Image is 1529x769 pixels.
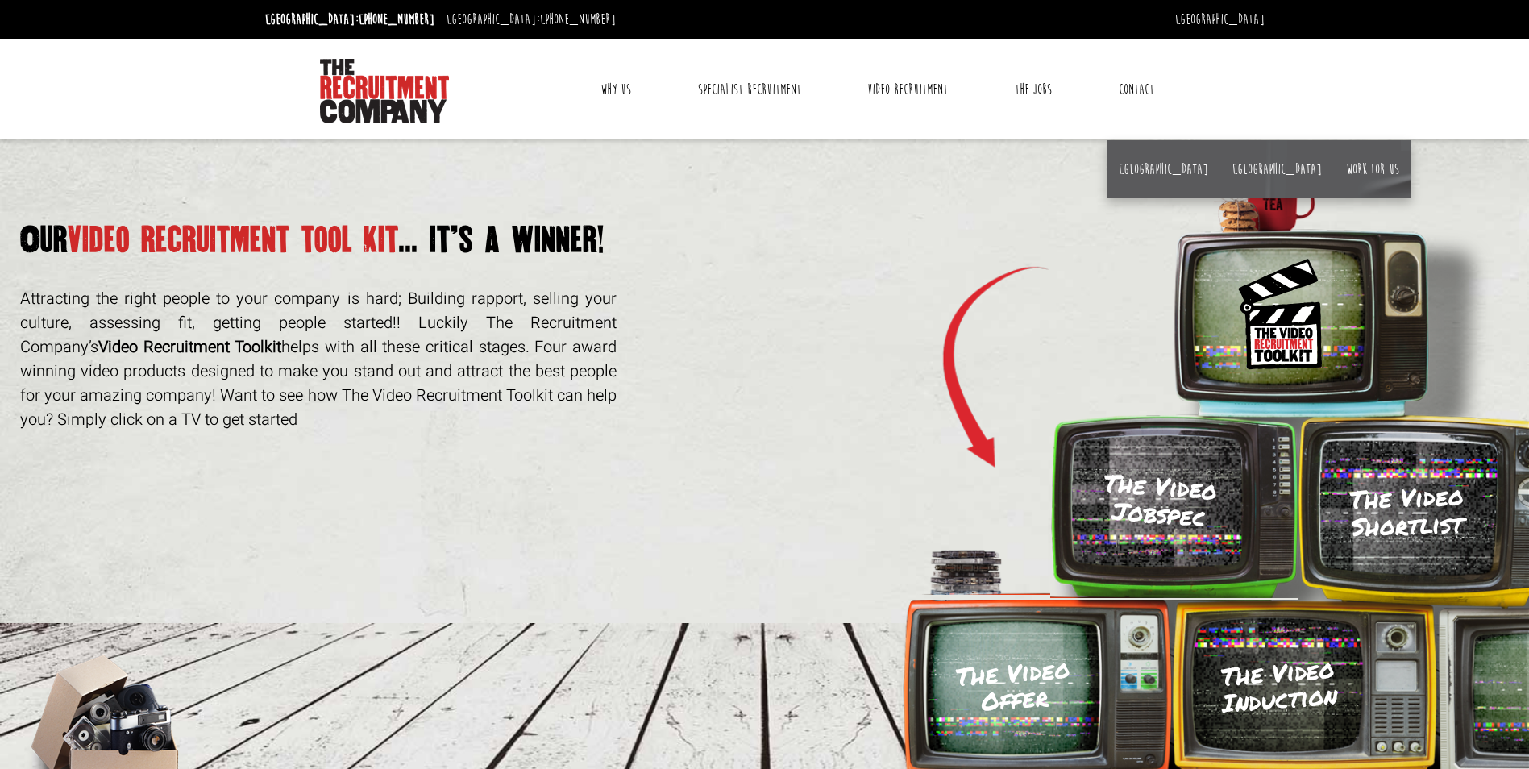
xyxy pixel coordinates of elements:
[955,655,1072,717] h3: The Video Offer
[540,10,616,28] a: [PHONE_NUMBER]
[20,287,617,432] p: Attracting the right people to your company is hard; Building rapport, selling your culture, asse...
[1219,655,1338,717] h3: The Video Induction
[261,6,438,32] li: [GEOGRAPHIC_DATA]:
[1050,172,1528,413] img: tv-blue.png
[1316,481,1498,542] h3: The Video Shortlist
[1346,160,1399,178] a: Work for us
[1003,69,1064,110] a: The Jobs
[588,69,643,110] a: Why Us
[1232,160,1322,178] a: [GEOGRAPHIC_DATA]
[686,69,813,110] a: Specialist Recruitment
[1101,470,1218,531] h3: The Video Jobspec
[1298,413,1529,600] img: tv-yellow-bright.png
[855,69,960,110] a: Video Recruitment
[1107,69,1166,110] a: Contact
[320,59,449,123] img: The Recruitment Company
[359,10,434,28] a: [PHONE_NUMBER]
[1050,413,1298,598] img: TV-Green.png
[98,335,281,359] strong: Video Recruitment Toolkit
[442,6,620,32] li: [GEOGRAPHIC_DATA]:
[1232,253,1328,374] img: Toolkit_Logo.svg
[20,226,866,255] h1: video recruitment tool kit
[1175,10,1265,28] a: [GEOGRAPHIC_DATA]
[20,220,68,260] span: Our
[1119,160,1208,178] a: [GEOGRAPHIC_DATA]
[399,220,605,260] span: ... it’s a winner!
[899,172,1050,595] img: Arrow.png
